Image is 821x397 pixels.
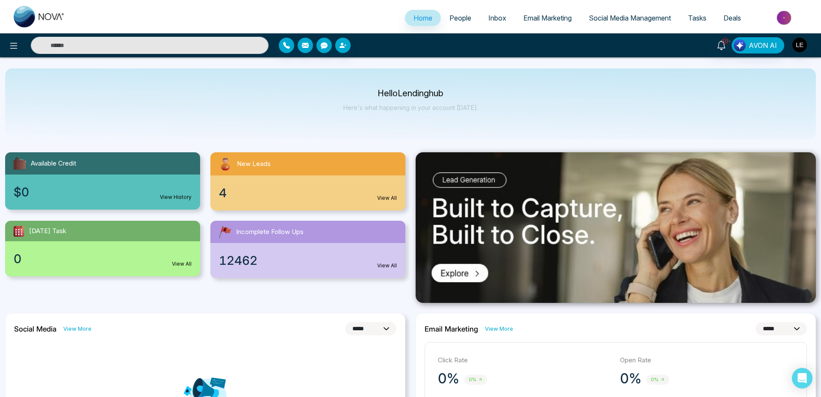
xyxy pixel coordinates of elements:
[438,356,611,365] p: Click Rate
[732,37,784,53] button: AVON AI
[14,250,21,268] span: 0
[217,156,233,172] img: newLeads.svg
[219,252,257,270] span: 12462
[160,193,192,201] a: View History
[480,10,515,26] a: Inbox
[217,224,233,240] img: followUps.svg
[63,325,92,333] a: View More
[792,38,807,52] img: User Avatar
[14,6,65,27] img: Nova CRM Logo
[205,152,410,210] a: New Leads4View All
[620,370,641,387] p: 0%
[438,370,459,387] p: 0%
[792,368,812,388] div: Open Intercom Messenger
[219,184,227,202] span: 4
[488,14,506,22] span: Inbox
[711,37,732,52] a: 10+
[237,159,271,169] span: New Leads
[589,14,671,22] span: Social Media Management
[754,8,816,27] img: Market-place.gif
[172,260,192,268] a: View All
[416,152,816,303] img: .
[688,14,706,22] span: Tasks
[647,375,669,385] span: 0%
[523,14,572,22] span: Email Marketing
[236,227,304,237] span: Incomplete Follow Ups
[580,10,679,26] a: Social Media Management
[620,356,794,365] p: Open Rate
[515,10,580,26] a: Email Marketing
[405,10,441,26] a: Home
[749,40,777,50] span: AVON AI
[449,14,471,22] span: People
[721,37,729,45] span: 10+
[425,325,478,333] h2: Email Marketing
[377,194,397,202] a: View All
[31,159,76,169] span: Available Credit
[377,262,397,270] a: View All
[343,104,478,111] p: Here's what happening in your account [DATE].
[12,224,26,238] img: todayTask.svg
[724,14,741,22] span: Deals
[715,10,750,26] a: Deals
[343,90,478,97] p: Hello Lendinghub
[734,39,746,51] img: Lead Flow
[464,375,487,385] span: 0%
[29,226,66,236] span: [DATE] Task
[413,14,432,22] span: Home
[205,221,410,278] a: Incomplete Follow Ups12462View All
[14,183,29,201] span: $0
[485,325,513,333] a: View More
[679,10,715,26] a: Tasks
[14,325,56,333] h2: Social Media
[441,10,480,26] a: People
[12,156,27,171] img: availableCredit.svg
